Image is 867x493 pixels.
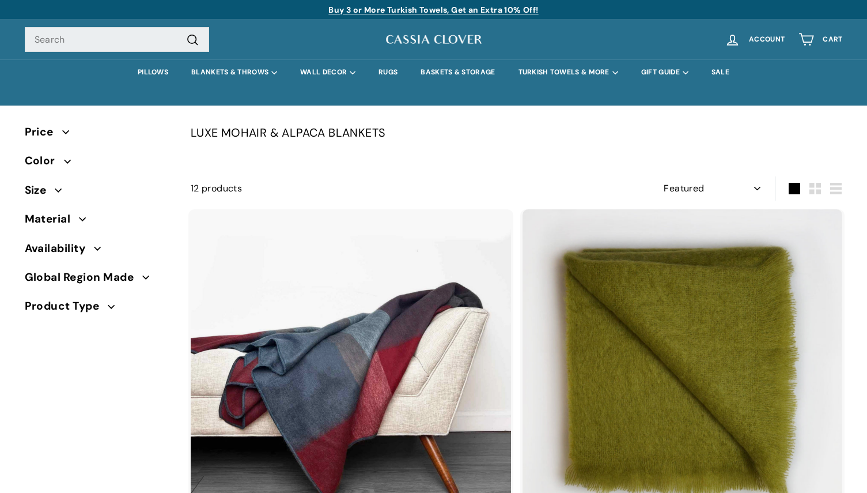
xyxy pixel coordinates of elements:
button: Price [25,121,172,149]
input: Search [25,27,209,52]
span: Color [25,152,64,170]
button: Global Region Made [25,266,172,295]
button: Availability [25,237,172,266]
span: Cart [823,36,842,43]
span: Material [25,210,79,228]
summary: BLANKETS & THROWS [180,59,289,85]
a: RUGS [367,59,409,85]
button: Product Type [25,295,172,323]
span: Global Region Made [25,269,143,286]
summary: WALL DECOR [289,59,367,85]
summary: GIFT GUIDE [630,59,700,85]
button: Size [25,179,172,208]
button: Color [25,149,172,178]
button: Material [25,208,172,236]
a: Buy 3 or More Turkish Towels, Get an Extra 10% Off! [328,5,538,15]
a: BASKETS & STORAGE [409,59,506,85]
a: Account [718,22,792,57]
a: Cart [792,22,849,57]
div: Primary [2,59,866,85]
span: Price [25,123,62,141]
span: Availability [25,240,94,257]
a: PILLOWS [126,59,180,85]
p: LUXE MOHAIR & ALPACA BLANKETS [191,123,843,142]
span: Account [749,36,785,43]
summary: TURKISH TOWELS & MORE [507,59,630,85]
span: Product Type [25,298,108,315]
a: SALE [700,59,741,85]
div: 12 products [191,181,517,196]
span: Size [25,182,55,199]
